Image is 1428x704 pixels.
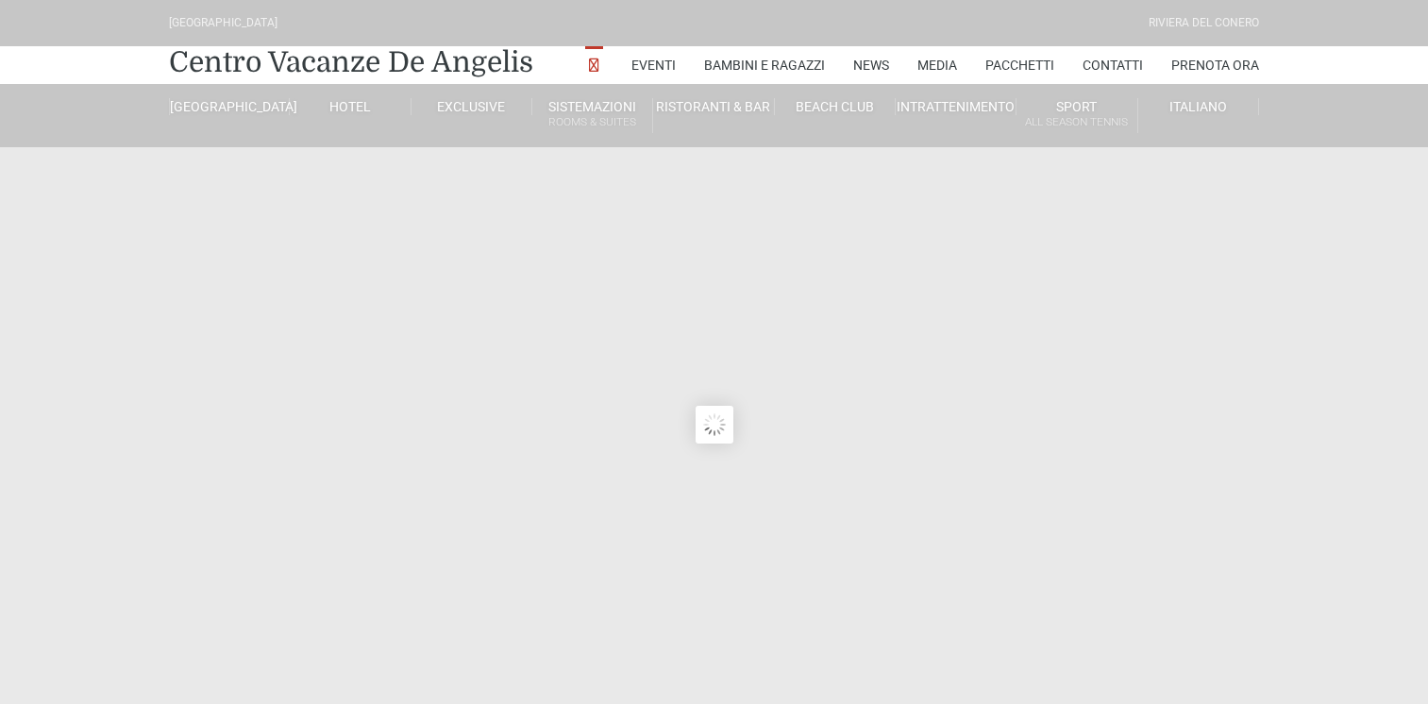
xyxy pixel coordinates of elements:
[532,113,652,131] small: Rooms & Suites
[1083,46,1143,84] a: Contatti
[1169,99,1227,114] span: Italiano
[412,98,532,115] a: Exclusive
[1016,113,1136,131] small: All Season Tennis
[896,98,1016,115] a: Intrattenimento
[169,14,277,32] div: [GEOGRAPHIC_DATA]
[1149,14,1259,32] div: Riviera Del Conero
[1171,46,1259,84] a: Prenota Ora
[532,98,653,133] a: SistemazioniRooms & Suites
[631,46,676,84] a: Eventi
[853,46,889,84] a: News
[985,46,1054,84] a: Pacchetti
[1138,98,1259,115] a: Italiano
[169,98,290,115] a: [GEOGRAPHIC_DATA]
[704,46,825,84] a: Bambini e Ragazzi
[290,98,411,115] a: Hotel
[169,43,533,81] a: Centro Vacanze De Angelis
[1016,98,1137,133] a: SportAll Season Tennis
[653,98,774,115] a: Ristoranti & Bar
[775,98,896,115] a: Beach Club
[917,46,957,84] a: Media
